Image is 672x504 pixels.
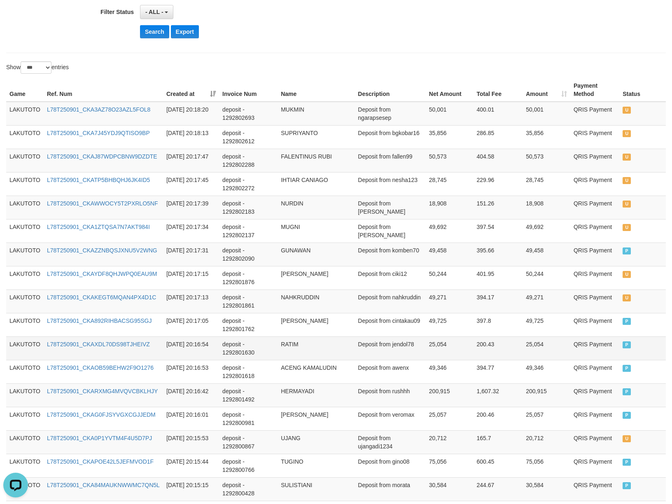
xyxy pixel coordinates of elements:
[570,336,619,360] td: QRIS Payment
[47,364,154,371] a: L78T250901_CKAOB59BEHW2F9O1276
[163,243,219,266] td: [DATE] 20:17:31
[474,219,523,243] td: 397.54
[47,247,157,254] a: L78T250901_CKAZZNBQSJXNU5V2WNG
[145,9,163,15] span: - ALL -
[474,407,523,430] td: 200.46
[278,102,355,126] td: MUKMIN
[219,219,278,243] td: deposit - 1292802137
[355,149,426,172] td: Deposit from fallen99
[47,317,152,324] a: L78T250901_CKA892RIHBACSG95SGJ
[523,125,570,149] td: 35,856
[6,407,44,430] td: LAKUTOTO
[6,78,44,102] th: Game
[570,313,619,336] td: QRIS Payment
[426,383,474,407] td: 200,915
[6,219,44,243] td: LAKUTOTO
[474,383,523,407] td: 1,607.32
[47,177,150,183] a: L78T250901_CKATP5BHBQHJ6JK4ID5
[219,172,278,196] td: deposit - 1292802272
[163,149,219,172] td: [DATE] 20:17:47
[163,336,219,360] td: [DATE] 20:16:54
[523,78,570,102] th: Amount: activate to sort column ascending
[163,454,219,477] td: [DATE] 20:15:44
[426,102,474,126] td: 50,001
[426,313,474,336] td: 49,725
[426,172,474,196] td: 28,745
[570,78,619,102] th: Payment Method
[355,78,426,102] th: Description
[219,360,278,383] td: deposit - 1292801618
[570,125,619,149] td: QRIS Payment
[355,430,426,454] td: Deposit from ujangadi1234
[219,78,278,102] th: Invoice Num
[474,78,523,102] th: Total Fee
[163,289,219,313] td: [DATE] 20:17:13
[6,149,44,172] td: LAKUTOTO
[623,318,631,325] span: PAID
[623,412,631,419] span: PAID
[278,383,355,407] td: HERMAYADI
[570,243,619,266] td: QRIS Payment
[474,454,523,477] td: 600.45
[523,219,570,243] td: 49,692
[355,360,426,383] td: Deposit from awenx
[474,125,523,149] td: 286.85
[47,341,150,348] a: L78T250901_CKAXDL70DS98TJHEIVZ
[523,407,570,430] td: 25,057
[21,61,51,74] select: Showentries
[278,336,355,360] td: RATIM
[623,107,631,114] span: UNPAID
[47,294,156,301] a: L78T250901_CKAKEGT6MQAN4PX4D1C
[163,266,219,289] td: [DATE] 20:17:15
[623,294,631,301] span: UNPAID
[6,243,44,266] td: LAKUTOTO
[570,430,619,454] td: QRIS Payment
[523,336,570,360] td: 25,054
[278,243,355,266] td: GUNAWAN
[570,266,619,289] td: QRIS Payment
[355,172,426,196] td: Deposit from nesha123
[219,383,278,407] td: deposit - 1292801492
[278,477,355,501] td: SULISTIANI
[355,477,426,501] td: Deposit from morata
[570,477,619,501] td: QRIS Payment
[47,106,150,113] a: L78T250901_CKA3AZ78O23AZL5FOL8
[219,477,278,501] td: deposit - 1292800428
[219,243,278,266] td: deposit - 1292802090
[6,61,69,74] label: Show entries
[523,172,570,196] td: 28,745
[474,102,523,126] td: 400.01
[623,247,631,254] span: PAID
[355,196,426,219] td: Deposit from [PERSON_NAME]
[623,365,631,372] span: PAID
[355,454,426,477] td: Deposit from gino08
[570,383,619,407] td: QRIS Payment
[163,172,219,196] td: [DATE] 20:17:45
[523,243,570,266] td: 49,458
[219,125,278,149] td: deposit - 1292802612
[426,477,474,501] td: 30,584
[474,172,523,196] td: 229.96
[278,78,355,102] th: Name
[163,219,219,243] td: [DATE] 20:17:34
[474,336,523,360] td: 200.43
[278,430,355,454] td: UJANG
[219,407,278,430] td: deposit - 1292800981
[163,407,219,430] td: [DATE] 20:16:01
[623,177,631,184] span: UNPAID
[47,435,152,441] a: L78T250901_CKA0P1YVTM4F4U5D7PJ
[426,78,474,102] th: Net Amount
[570,196,619,219] td: QRIS Payment
[3,3,28,28] button: Open LiveChat chat widget
[140,25,169,38] button: Search
[6,172,44,196] td: LAKUTOTO
[163,125,219,149] td: [DATE] 20:18:13
[474,430,523,454] td: 165.7
[474,149,523,172] td: 404.58
[355,219,426,243] td: Deposit from [PERSON_NAME]
[47,224,150,230] a: L78T250901_CKA1ZTQSA7N7AKT984I
[47,200,158,207] a: L78T250901_CKAWWOCY5T2PXRLO5NF
[278,313,355,336] td: [PERSON_NAME]
[219,102,278,126] td: deposit - 1292802693
[219,289,278,313] td: deposit - 1292801861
